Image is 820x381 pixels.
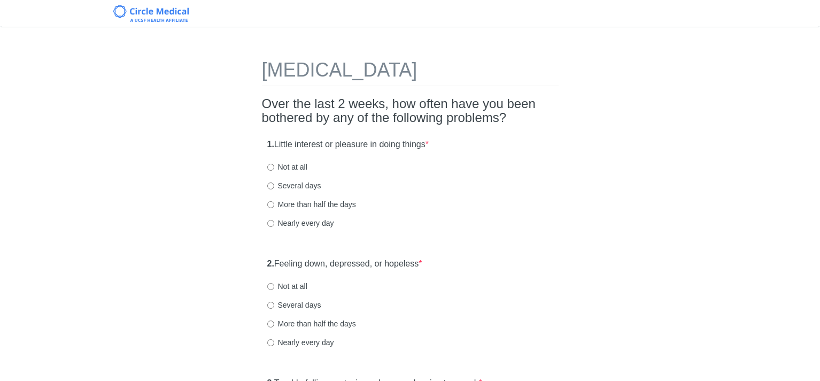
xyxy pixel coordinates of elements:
[267,321,274,327] input: More than half the days
[267,302,274,309] input: Several days
[267,281,307,292] label: Not at all
[267,258,422,270] label: Feeling down, depressed, or hopeless
[267,218,334,228] label: Nearly every day
[267,139,429,151] label: Little interest or pleasure in doing things
[267,182,274,189] input: Several days
[267,300,321,310] label: Several days
[267,318,356,329] label: More than half the days
[262,97,559,125] h2: Over the last 2 weeks, how often have you been bothered by any of the following problems?
[267,220,274,227] input: Nearly every day
[113,5,189,22] img: Circle Medical Logo
[267,201,274,208] input: More than half the days
[267,337,334,348] label: Nearly every day
[267,259,274,268] strong: 2.
[267,164,274,171] input: Not at all
[262,59,559,86] h1: [MEDICAL_DATA]
[267,339,274,346] input: Nearly every day
[267,283,274,290] input: Not at all
[267,199,356,210] label: More than half the days
[267,140,274,149] strong: 1.
[267,162,307,172] label: Not at all
[267,180,321,191] label: Several days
